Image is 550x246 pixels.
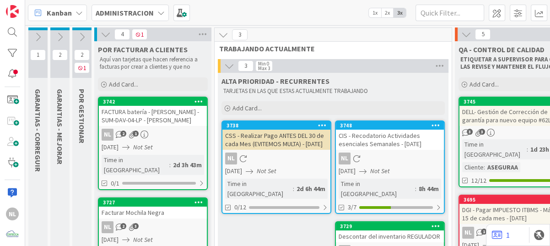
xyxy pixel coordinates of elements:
img: Visit kanbanzone.com [6,5,19,18]
span: TRABAJANDO ACTUALMENTE [219,44,440,53]
div: NL [99,129,207,141]
div: 3729 [340,223,444,230]
span: Kanban [47,7,72,18]
span: POR GESTIONAR [77,89,86,143]
span: : [169,160,171,170]
img: avatar [6,228,19,241]
span: QA - CONTROL DE CALIDAD [458,45,545,54]
span: 3/7 [348,202,356,212]
span: [DATE] [339,166,356,176]
span: : [415,184,416,194]
span: 12/12 [471,176,486,186]
div: NL [102,221,113,233]
span: 3x [394,8,406,17]
span: GARANTIAS - MEJORAR [55,89,65,164]
div: 3742FACTURA batería - [PERSON_NAME] - SUM-DAV-04-LP - [PERSON_NAME] [99,98,207,126]
div: ASEGURAA [485,162,520,172]
span: GARANTIAS - CORREGUIR [33,89,43,172]
span: Add Card... [469,80,499,88]
p: Aquí van tarjetas que hacen referencia a facturas por crear a clientes y que no [100,56,206,71]
p: TARJETAS EN LAS QUE ESTAS ACTUALMENTE TRABAJANDO [223,87,443,95]
div: NL [225,153,237,164]
div: 2d 6h 44m [294,184,328,194]
div: NL [336,153,444,164]
div: Facturar Mochila Negra [99,207,207,219]
div: 2d 3h 43m [171,160,204,170]
div: 3727Facturar Mochila Negra [99,198,207,219]
i: Not Set [370,167,390,175]
b: ADMINISTRACION [96,8,154,17]
span: 2 [52,49,68,60]
span: : [527,144,528,154]
span: 1x [369,8,381,17]
div: 3727 [99,198,207,207]
i: Not Set [133,235,153,244]
span: POR FACTURAR A CLIENTES [98,45,188,54]
div: Time in [GEOGRAPHIC_DATA] [102,155,169,175]
i: Not Set [257,167,276,175]
span: Add Card... [232,104,262,112]
div: Time in [GEOGRAPHIC_DATA] [225,179,293,199]
input: Quick Filter... [415,5,484,21]
div: Time in [GEOGRAPHIC_DATA] [339,179,415,199]
div: NL [102,129,113,141]
div: FACTURA batería - [PERSON_NAME] - SUM-DAV-04-LP - [PERSON_NAME] [99,106,207,126]
div: Min 0 [258,61,269,66]
div: 3742 [103,98,207,105]
span: 1 [132,29,147,40]
div: NL [6,208,19,220]
div: CIS - Recodatorio Actividades esenciales Semanales - [DATE] [336,130,444,150]
span: 3 [467,129,473,135]
span: 3 [232,29,248,40]
a: 1 [492,230,510,241]
span: 3 [133,223,139,229]
div: 3727 [103,199,207,206]
span: 3 [479,129,485,135]
span: ALTA PRIORIDAD - RECURRENTES [221,77,329,86]
span: Add Card... [109,80,138,88]
span: [DATE] [102,235,119,245]
span: [DATE] [102,142,119,152]
span: 3 [238,60,253,71]
span: [DATE] [225,166,242,176]
span: 2 [74,49,90,60]
span: : [293,184,294,194]
span: 5 [475,29,491,40]
div: NL [222,153,330,164]
span: 0/1 [111,179,119,188]
span: 0/12 [234,202,246,212]
div: 3738 [226,122,330,129]
span: 4 [114,29,130,40]
div: 3748 [336,121,444,130]
div: CSS - Realizar Pago ANTES DEL 30 de cada Mes (EVITEMOS MULTA) - [DATE] [222,130,330,150]
div: 8h 44m [416,184,441,194]
div: Time in [GEOGRAPHIC_DATA] [462,139,527,159]
span: 1 [30,49,46,60]
div: NL [339,153,350,164]
span: 1 [74,62,90,73]
div: NL [462,227,474,239]
span: 1 [133,131,139,137]
div: 3738 [222,121,330,130]
span: 2 [120,131,126,137]
a: 3738CSS - Realizar Pago ANTES DEL 30 de cada Mes (EVITEMOS MULTA) - [DATE]NL[DATE]Not SetTime in ... [221,120,331,214]
div: 3748 [340,122,444,129]
a: 3748CIS - Recodatorio Actividades esenciales Semanales - [DATE]NL[DATE]Not SetTime in [GEOGRAPHIC... [335,120,445,214]
a: 3742FACTURA batería - [PERSON_NAME] - SUM-DAV-04-LP - [PERSON_NAME]NL[DATE]Not SetTime in [GEOGRA... [98,97,208,190]
span: 2 [120,223,126,229]
div: Max 3 [258,66,270,71]
span: 1 [481,229,487,235]
span: : [484,162,485,172]
span: 2x [381,8,394,17]
div: NL [99,221,207,233]
div: Cliente [462,162,484,172]
div: 3729 [336,222,444,230]
div: Descontar del inventario REGULADOR [336,230,444,242]
div: 3738CSS - Realizar Pago ANTES DEL 30 de cada Mes (EVITEMOS MULTA) - [DATE] [222,121,330,150]
div: 3742 [99,98,207,106]
i: Not Set [133,143,153,151]
div: 3729Descontar del inventario REGULADOR [336,222,444,242]
div: 3748CIS - Recodatorio Actividades esenciales Semanales - [DATE] [336,121,444,150]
